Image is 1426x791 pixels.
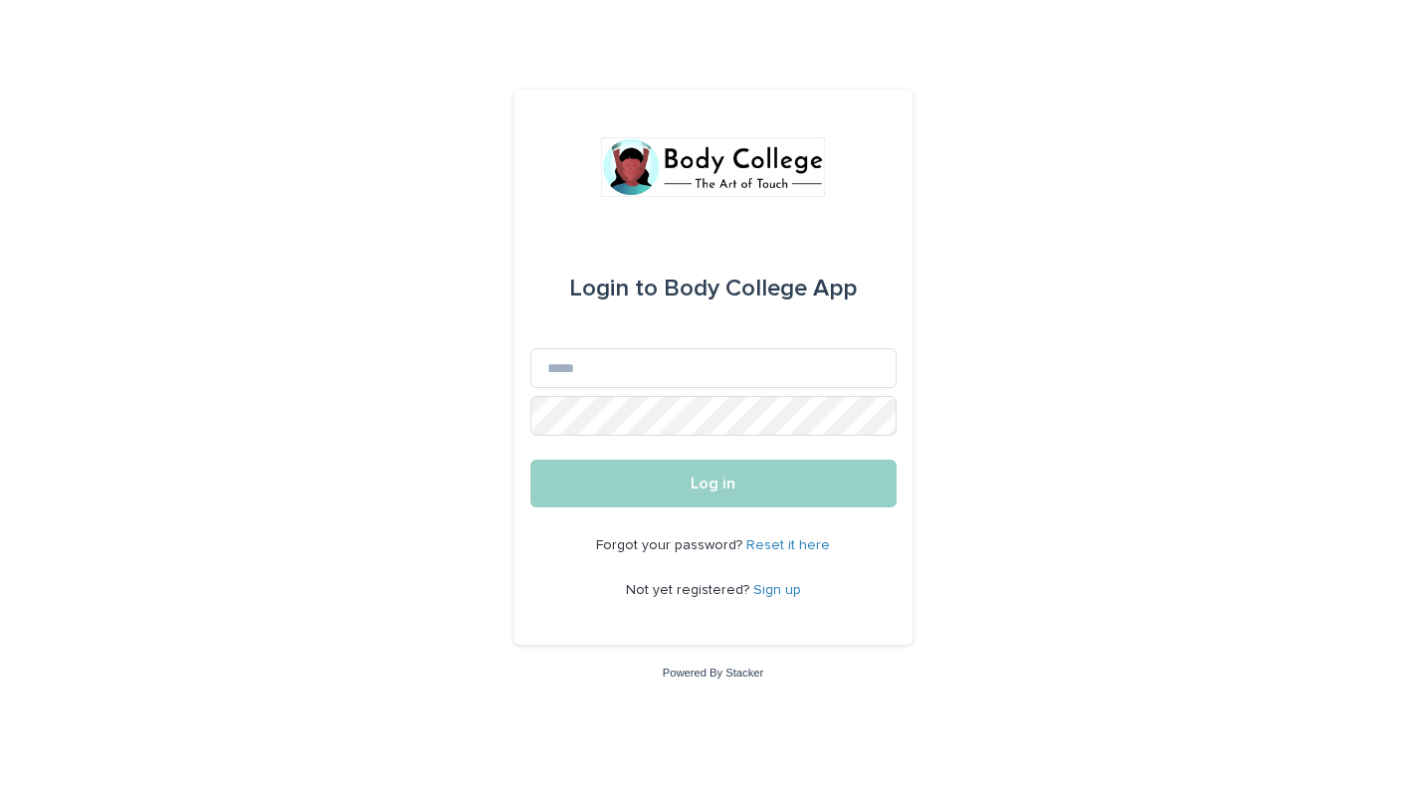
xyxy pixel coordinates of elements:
[753,583,801,597] a: Sign up
[569,277,658,300] span: Login to
[569,261,857,316] div: Body College App
[530,460,897,507] button: Log in
[691,476,735,492] span: Log in
[601,137,825,197] img: xvtzy2PTuGgGH0xbwGb2
[596,538,746,552] span: Forgot your password?
[746,538,830,552] a: Reset it here
[663,667,763,679] a: Powered By Stacker
[626,583,753,597] span: Not yet registered?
